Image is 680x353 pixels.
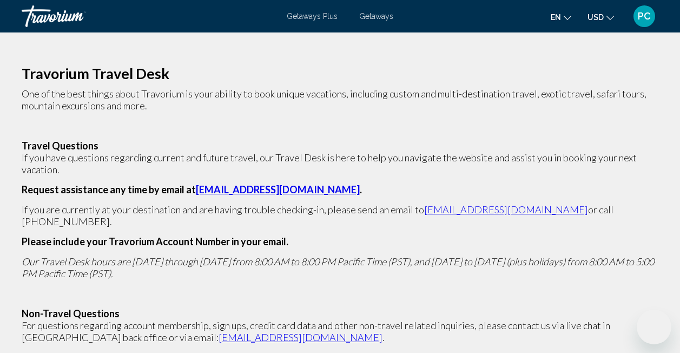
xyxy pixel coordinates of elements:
em: Our Travel Desk hours are [DATE] through [DATE] from 8:00 AM to 8:00 PM Pacific Time (PST), and [... [22,256,654,279]
p: For questions regarding account membership, sign ups, credit card data and other non-travel relat... [22,319,658,343]
a: [EMAIL_ADDRESS][DOMAIN_NAME] [219,331,382,343]
p: If you are currently at your destination and are having trouble checking-in, please send an email... [22,204,658,227]
strong: Request assistance any time by email at . [22,184,362,195]
span: en [551,13,561,22]
p: If you have questions regarding current and future travel, our Travel Desk is here to help you na... [22,152,658,175]
span: USD [587,13,604,22]
a: Getaways Plus [287,12,338,21]
h2: Travorium Travel Desk [22,68,658,80]
a: Getaways [359,12,393,21]
a: [EMAIL_ADDRESS][DOMAIN_NAME] [196,184,360,195]
strong: Travel Questions [22,140,98,152]
a: [EMAIL_ADDRESS][DOMAIN_NAME] [424,204,588,215]
button: Change currency [587,9,614,25]
span: PC [638,11,651,22]
b: Please include your Travorium Account Number in your email. [22,236,288,247]
strong: Non-Travel Questions [22,308,120,319]
iframe: Button to launch messaging window [637,310,671,344]
a: Travorium [22,5,276,27]
button: Change language [551,9,571,25]
p: One of the best things about Travorium is your ability to book unique vacations, including custom... [22,88,658,112]
button: User Menu [630,5,658,28]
